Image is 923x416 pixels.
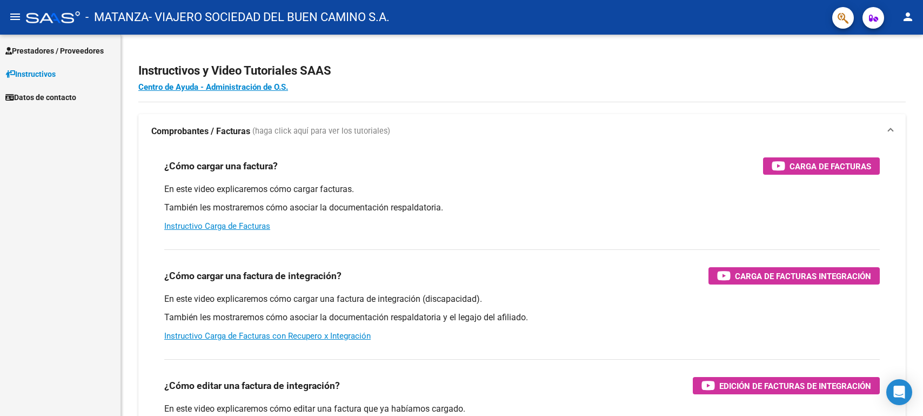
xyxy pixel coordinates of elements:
[164,183,880,195] p: En este video explicaremos cómo cargar facturas.
[719,379,871,393] span: Edición de Facturas de integración
[5,91,76,103] span: Datos de contacto
[252,126,390,137] span: (haga click aquí para ver los tutoriales)
[164,221,270,231] a: Instructivo Carga de Facturas
[164,268,342,283] h3: ¿Cómo cargar una factura de integración?
[164,378,340,393] h3: ¿Cómo editar una factura de integración?
[708,267,880,285] button: Carga de Facturas Integración
[151,126,250,137] strong: Comprobantes / Facturas
[5,68,56,80] span: Instructivos
[164,159,278,174] h3: ¿Cómo cargar una factura?
[164,202,880,214] p: También les mostraremos cómo asociar la documentación respaldatoria.
[164,312,880,323] p: También les mostraremos cómo asociar la documentación respaldatoria y el legajo del afiliado.
[164,293,880,305] p: En este video explicaremos cómo cargar una factura de integración (discapacidad).
[138,61,906,81] h2: Instructivos y Video Tutoriales SAAS
[5,45,104,57] span: Prestadores / Proveedores
[886,379,912,405] div: Open Intercom Messenger
[149,5,390,29] span: - VIAJERO SOCIEDAD DEL BUEN CAMINO S.A.
[9,10,22,23] mat-icon: menu
[85,5,149,29] span: - MATANZA
[763,157,880,175] button: Carga de Facturas
[901,10,914,23] mat-icon: person
[790,160,871,173] span: Carga de Facturas
[164,403,880,415] p: En este video explicaremos cómo editar una factura que ya habíamos cargado.
[735,269,871,283] span: Carga de Facturas Integración
[693,377,880,394] button: Edición de Facturas de integración
[138,114,906,149] mat-expansion-panel-header: Comprobantes / Facturas (haga click aquí para ver los tutoriales)
[164,331,371,341] a: Instructivo Carga de Facturas con Recupero x Integración
[138,82,288,92] a: Centro de Ayuda - Administración de O.S.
